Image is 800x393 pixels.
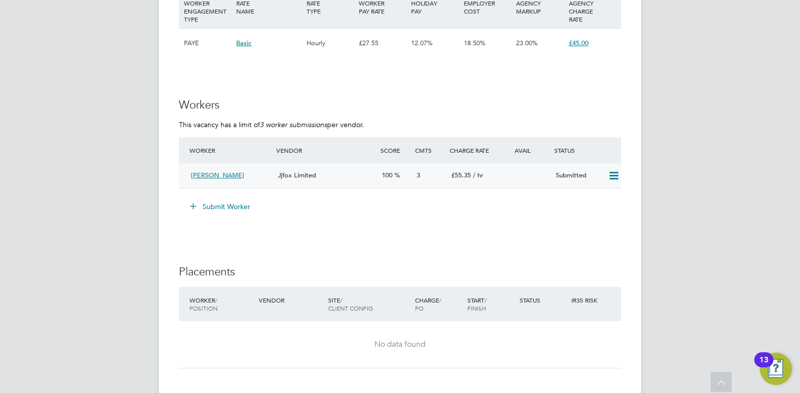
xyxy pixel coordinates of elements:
[411,39,433,47] span: 12.07%
[187,291,256,317] div: Worker
[467,296,486,312] span: / Finish
[516,39,538,47] span: 23.00%
[187,141,274,159] div: Worker
[447,141,499,159] div: Charge Rate
[569,291,604,309] div: IR35 Risk
[378,141,413,159] div: Score
[236,39,251,47] span: Basic
[179,120,621,129] p: This vacancy has a limit of per vendor.
[382,171,392,179] span: 100
[356,29,409,58] div: £27.55
[499,141,552,159] div: Avail
[415,296,441,312] span: / PO
[760,353,792,385] button: Open Resource Center, 13 new notifications
[181,29,234,58] div: PAYE
[413,141,447,159] div: Cmts
[189,339,611,350] div: No data found
[413,291,465,317] div: Charge
[189,296,218,312] span: / Position
[183,199,258,215] button: Submit Worker
[759,360,768,373] div: 13
[274,141,378,159] div: Vendor
[569,39,588,47] span: £45.00
[451,171,471,179] span: £55.35
[256,291,326,309] div: Vendor
[260,120,327,129] em: 3 worker submissions
[179,98,621,113] h3: Workers
[464,39,485,47] span: 18.50%
[191,171,244,179] span: [PERSON_NAME]
[552,141,621,159] div: Status
[328,296,373,312] span: / Client Config
[278,171,316,179] span: Jjfox Limited
[517,291,569,309] div: Status
[465,291,517,317] div: Start
[179,265,621,279] h3: Placements
[473,171,483,179] span: / hr
[552,167,604,184] div: Submitted
[304,29,356,58] div: Hourly
[417,171,420,179] span: 3
[326,291,413,317] div: Site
